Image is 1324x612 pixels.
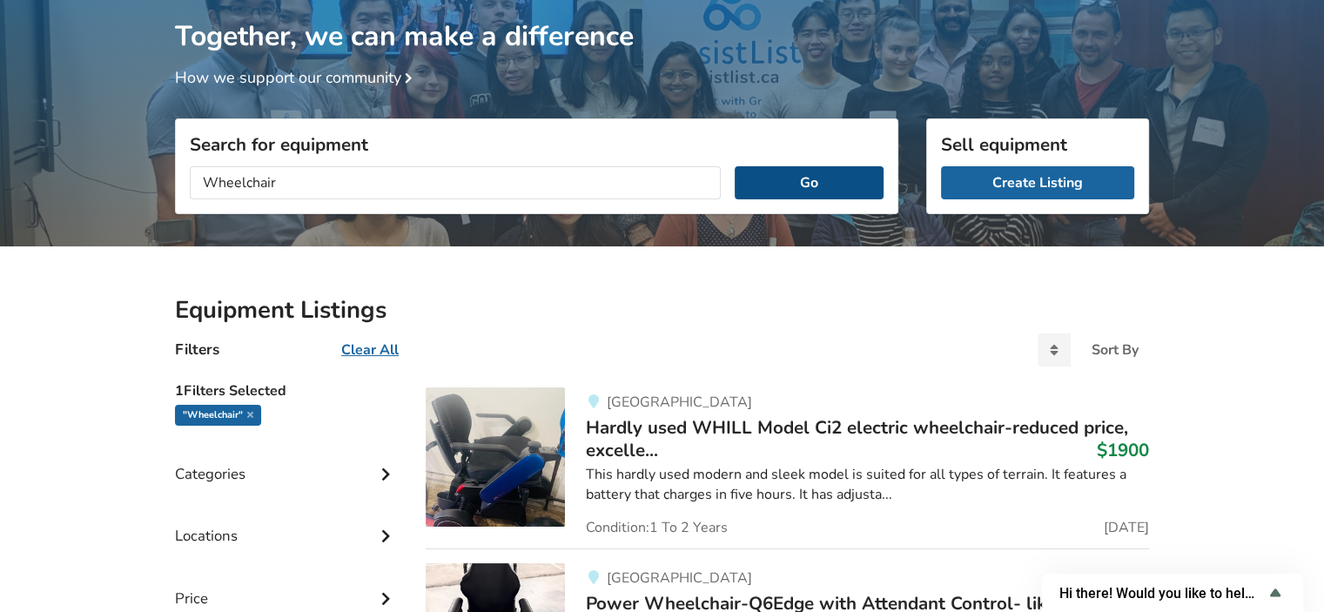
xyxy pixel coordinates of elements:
[190,133,884,156] h3: Search for equipment
[426,387,565,527] img: mobility-hardly used whill model ci2 electric wheelchair-reduced price, excellent value
[175,340,219,360] h4: Filters
[175,405,261,426] div: "Wheelchair"
[1059,582,1286,603] button: Show survey - Hi there! Would you like to help us improve AssistList?
[175,373,398,405] h5: 1 Filters Selected
[426,387,1149,549] a: mobility-hardly used whill model ci2 electric wheelchair-reduced price, excellent value[GEOGRAPHI...
[941,133,1134,156] h3: Sell equipment
[586,465,1149,505] div: This hardly used modern and sleek model is suited for all types of terrain. It features a battery...
[190,166,721,199] input: I am looking for...
[1104,521,1149,535] span: [DATE]
[341,340,399,360] u: Clear All
[606,393,751,412] span: [GEOGRAPHIC_DATA]
[606,568,751,588] span: [GEOGRAPHIC_DATA]
[1092,343,1139,357] div: Sort By
[1097,439,1149,461] h3: $1900
[941,166,1134,199] a: Create Listing
[175,492,398,554] div: Locations
[175,67,419,88] a: How we support our community
[175,430,398,492] div: Categories
[1059,585,1265,602] span: Hi there! Would you like to help us improve AssistList?
[175,295,1149,326] h2: Equipment Listings
[586,415,1128,462] span: Hardly used WHILL Model Ci2 electric wheelchair-reduced price, excelle...
[735,166,884,199] button: Go
[586,521,728,535] span: Condition: 1 To 2 Years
